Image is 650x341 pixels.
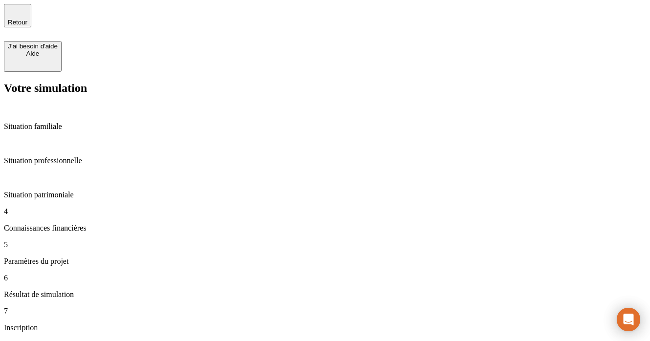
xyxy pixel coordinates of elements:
[4,240,646,249] p: 5
[4,307,646,316] p: 7
[4,323,646,332] p: Inscription
[8,50,58,57] div: Aide
[4,156,646,165] p: Situation professionnelle
[8,43,58,50] div: J’ai besoin d'aide
[617,308,640,331] div: Ouvrir le Messenger Intercom
[4,290,646,299] p: Résultat de simulation
[4,257,646,266] p: Paramètres du projet
[4,207,646,216] p: 4
[4,41,62,72] button: J’ai besoin d'aideAide
[4,4,31,27] button: Retour
[4,82,646,95] h2: Votre simulation
[4,122,646,131] p: Situation familiale
[8,19,27,26] span: Retour
[4,191,646,199] p: Situation patrimoniale
[4,274,646,282] p: 6
[4,224,646,233] p: Connaissances financières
